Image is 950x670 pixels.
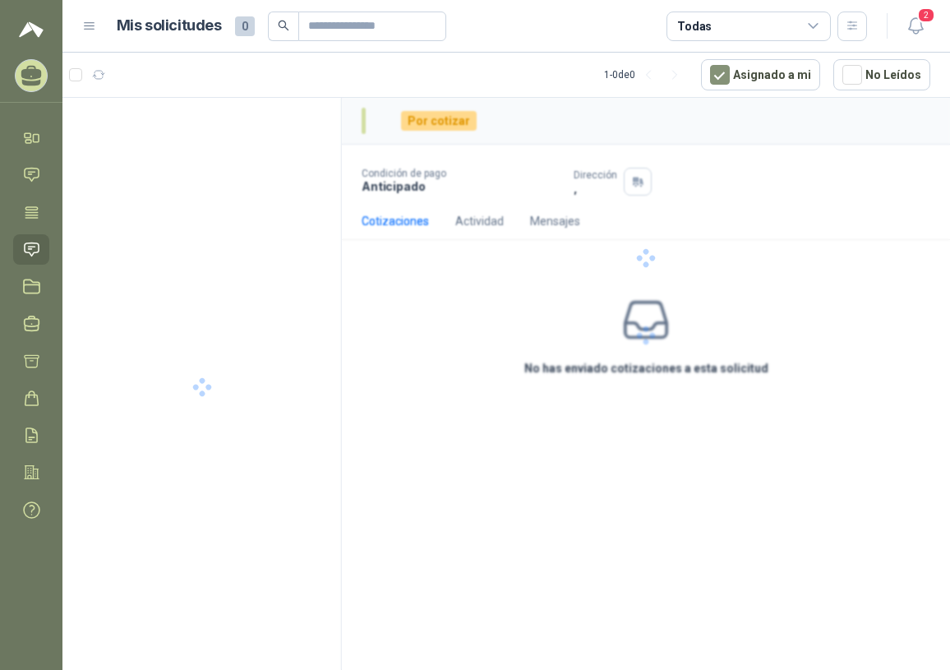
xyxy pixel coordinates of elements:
[19,20,44,39] img: Logo peakr
[917,7,935,23] span: 2
[278,20,289,31] span: search
[235,16,255,36] span: 0
[677,17,712,35] div: Todas
[117,14,222,38] h1: Mis solicitudes
[604,62,688,88] div: 1 - 0 de 0
[701,59,820,90] button: Asignado a mi
[901,12,930,41] button: 2
[833,59,930,90] button: No Leídos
